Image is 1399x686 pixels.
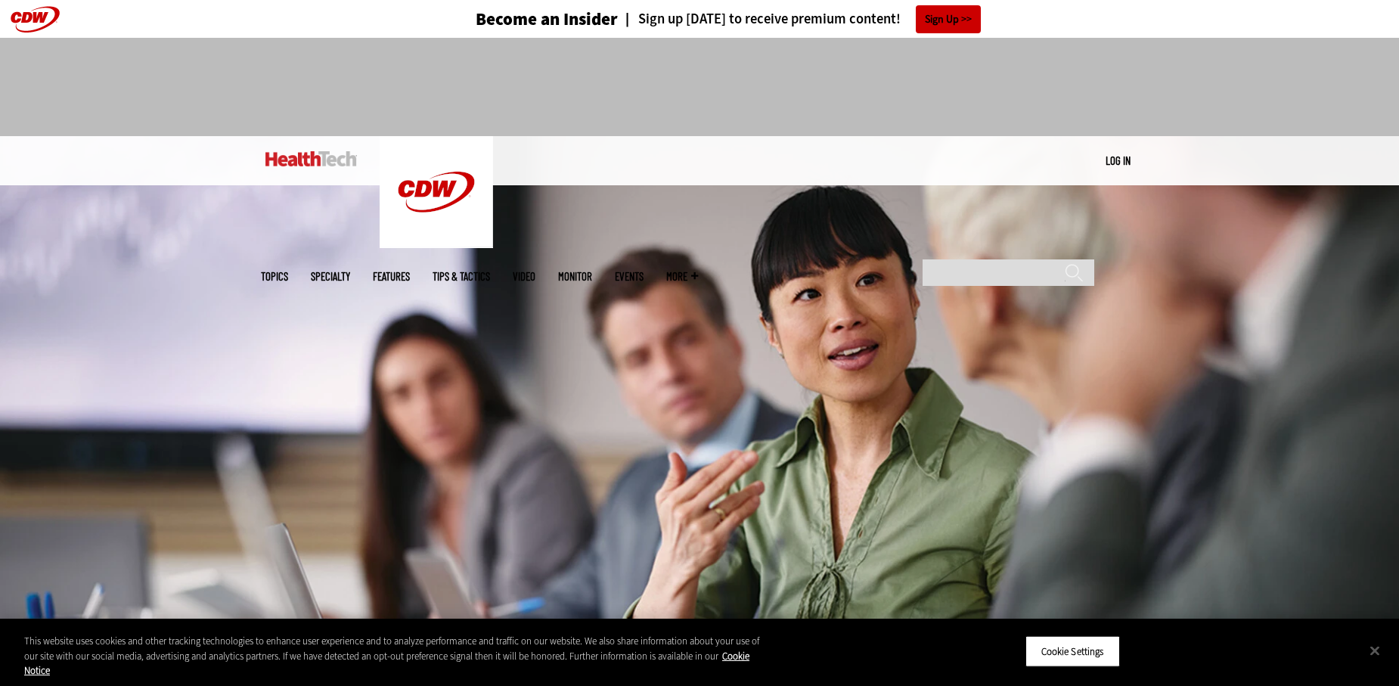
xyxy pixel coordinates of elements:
div: User menu [1106,153,1131,169]
img: Home [265,151,357,166]
div: This website uses cookies and other tracking technologies to enhance user experience and to analy... [24,634,770,678]
h3: Become an Insider [476,11,618,28]
a: CDW [380,236,493,252]
span: Topics [261,271,288,282]
button: Cookie Settings [1025,635,1120,667]
a: Events [615,271,644,282]
a: Features [373,271,410,282]
iframe: advertisement [424,53,975,121]
span: More [666,271,698,282]
button: Close [1358,634,1391,667]
a: More information about your privacy [24,650,749,678]
a: Sign up [DATE] to receive premium content! [618,12,901,26]
a: Tips & Tactics [433,271,490,282]
a: MonITor [558,271,592,282]
a: Video [513,271,535,282]
a: Log in [1106,154,1131,167]
span: Specialty [311,271,350,282]
img: Home [380,136,493,248]
a: Sign Up [916,5,981,33]
a: Become an Insider [419,11,618,28]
